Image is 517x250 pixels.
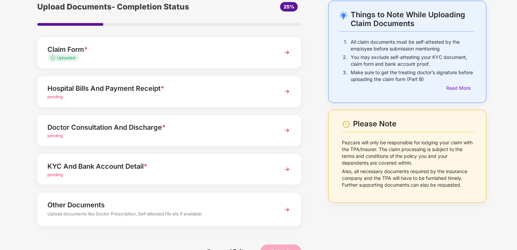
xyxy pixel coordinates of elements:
div: KYC And Bank Account Detail [47,161,271,172]
img: svg+xml;base64,PHN2ZyB4bWxucz0iaHR0cDovL3d3dy53My5vcmcvMjAwMC9zdmciIHdpZHRoPSIyNC4wOTMiIGhlaWdodD... [339,11,348,19]
div: Claim Form [47,44,271,55]
img: svg+xml;base64,PHN2ZyBpZD0iTmV4dCIgeG1sbnM9Imh0dHA6Ly93d3cudzMub3JnLzIwMDAvc3ZnIiB3aWR0aD0iMzYiIG... [281,124,293,137]
div: Hospital Bills And Payment Receipt [47,83,271,94]
div: Other Documents [47,200,271,210]
p: You may exclude self-attesting your KYC document, claim form and bank account proof. [351,54,475,67]
p: Also, all necessary documents required by the insurance company and the TPA will have to be furni... [342,168,475,188]
p: 2. [343,54,347,67]
p: All claim documents must be self-attested by the employee before submission mentioning [351,39,475,52]
span: Uploaded [57,55,75,60]
div: Read More [447,84,475,92]
p: 3. [343,69,347,83]
div: Upload Documents- Completion Status [37,1,213,13]
p: Make sure to get the treating doctor’s signature before uploading the claim form (Part B) [351,69,475,83]
div: Things to Note While Uploading Claim Documents [351,10,475,28]
img: svg+xml;base64,PHN2ZyBpZD0iTmV4dCIgeG1sbnM9Imh0dHA6Ly93d3cudzMub3JnLzIwMDAvc3ZnIiB3aWR0aD0iMzYiIG... [281,163,293,175]
span: pending [47,133,63,138]
span: 25% [284,4,294,9]
img: svg+xml;base64,PHN2ZyB4bWxucz0iaHR0cDovL3d3dy53My5vcmcvMjAwMC9zdmciIHdpZHRoPSIxMy4zMzMiIGhlaWdodD... [51,56,57,60]
div: Upload documents like Doctor Prescription, Self attested file etc if available. [47,210,271,219]
span: pending [47,172,63,177]
div: Doctor Consultation And Discharge [47,122,271,133]
img: svg+xml;base64,PHN2ZyBpZD0iTmV4dCIgeG1sbnM9Imh0dHA6Ly93d3cudzMub3JnLzIwMDAvc3ZnIiB3aWR0aD0iMzYiIG... [281,46,293,59]
p: Pazcare will only be responsible for lodging your claim with the TPA/Insurer. The claim processin... [342,139,475,166]
img: svg+xml;base64,PHN2ZyBpZD0iV2FybmluZ18tXzI0eDI0IiBkYXRhLW5hbWU9Ildhcm5pbmcgLSAyNHgyNCIgeG1sbnM9Im... [342,120,350,128]
div: Please Note [353,119,475,128]
span: pending [47,94,63,99]
img: svg+xml;base64,PHN2ZyBpZD0iTmV4dCIgeG1sbnM9Imh0dHA6Ly93d3cudzMub3JnLzIwMDAvc3ZnIiB3aWR0aD0iMzYiIG... [281,204,293,216]
img: svg+xml;base64,PHN2ZyBpZD0iTmV4dCIgeG1sbnM9Imh0dHA6Ly93d3cudzMub3JnLzIwMDAvc3ZnIiB3aWR0aD0iMzYiIG... [281,85,293,98]
p: 1. [344,39,347,52]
